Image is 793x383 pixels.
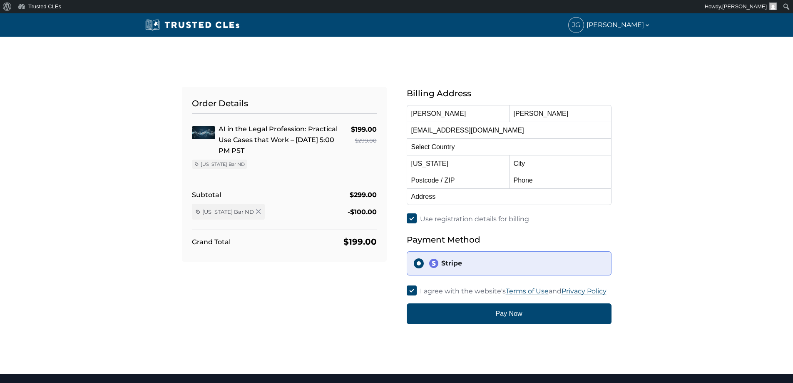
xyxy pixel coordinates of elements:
[506,287,549,295] a: Terms of Use
[407,303,612,324] button: Pay Now
[343,235,377,248] div: $199.00
[407,122,612,138] input: Email Address
[420,287,607,295] span: I agree with the website's and
[429,258,439,268] img: stripe
[350,189,377,200] div: $299.00
[192,97,377,114] h5: Order Details
[192,189,221,200] div: Subtotal
[407,172,509,188] input: Postcode / ZIP
[429,258,604,268] div: Stripe
[351,135,377,146] div: $299.00
[407,105,509,122] input: First Name
[414,258,424,268] input: stripeStripe
[192,236,231,248] div: Grand Total
[562,287,607,295] a: Privacy Policy
[722,3,767,10] span: [PERSON_NAME]
[420,215,529,223] span: Use registration details for billing
[143,19,242,31] img: Trusted CLEs
[569,18,584,33] span: JG
[509,172,612,188] input: Phone
[351,124,377,135] div: $199.00
[509,105,612,122] input: Last Name
[407,233,612,246] h5: Payment Method
[219,125,338,155] a: AI in the Legal Profession: Practical Use Cases that Work – [DATE] 5:00 PM PST
[407,87,612,100] h5: Billing Address
[192,126,215,139] img: AI in the Legal Profession: Practical Use Cases that Work – 10/15 – 5:00 PM PST
[202,208,254,215] span: [US_STATE] Bar ND
[201,161,245,168] span: [US_STATE] Bar ND
[587,19,651,30] span: [PERSON_NAME]
[348,206,377,218] div: -$100.00
[509,155,612,172] input: City
[407,188,612,205] input: Address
